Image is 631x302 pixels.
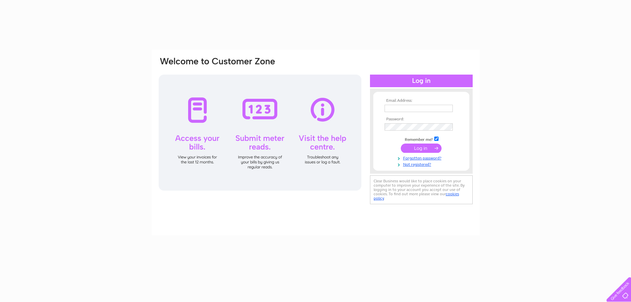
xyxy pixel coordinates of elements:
a: cookies policy [374,192,459,201]
th: Email Address: [383,98,460,103]
div: Clear Business would like to place cookies on your computer to improve your experience of the sit... [370,175,473,204]
a: Not registered? [385,161,460,167]
th: Password: [383,117,460,122]
input: Submit [401,144,442,153]
a: Forgotten password? [385,154,460,161]
td: Remember me? [383,136,460,142]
